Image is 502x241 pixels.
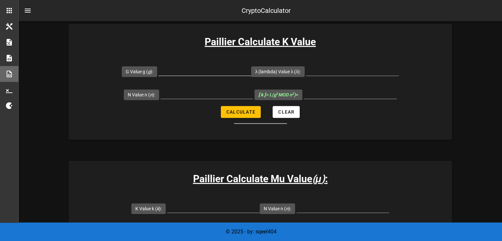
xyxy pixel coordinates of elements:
[148,69,151,74] i: g
[128,91,155,98] label: N Value n ( ):
[135,205,162,212] label: K Value k ( ):
[20,3,36,18] button: nav-menu-toggle
[258,92,266,97] b: [ k ]
[69,171,452,186] h3: Paillier Calculate Mu Value :
[226,109,255,115] span: Calculate
[126,68,153,75] label: G Value g ( ):
[221,106,261,118] button: Calculate
[258,92,296,97] i: = L(g MOD n )
[292,91,294,96] sup: 2
[264,205,291,212] label: N Value n ( ):
[226,228,277,235] span: © 2025 - by: sqeel404
[69,34,452,49] h3: Paillier Calculate K Value
[242,6,291,16] div: CryptoCalculator
[150,92,152,97] i: n
[315,173,321,185] b: μ
[258,92,298,97] span: =
[157,206,159,211] i: k
[273,106,300,118] button: Clear
[278,109,294,115] span: Clear
[276,91,278,96] sup: λ
[286,206,288,211] i: n
[296,69,298,74] i: λ
[312,173,325,185] i: ( )
[255,68,301,75] label: λ (lambda) Value λ ( ):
